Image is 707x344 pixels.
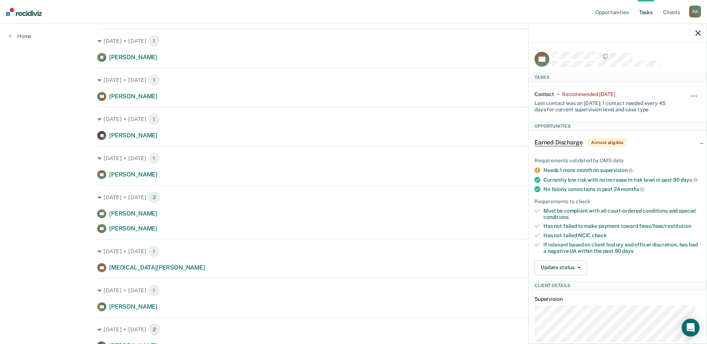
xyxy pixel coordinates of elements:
span: [PERSON_NAME] [109,171,157,178]
div: Has not failed NCIC [543,232,701,239]
div: • [557,91,559,98]
span: 2 [148,191,161,203]
div: [DATE] • [DATE] [97,113,610,125]
span: Almost eligible [588,139,626,146]
div: Currently low risk with no increase in risk level in past 90 [543,176,701,183]
div: [DATE] • [DATE] [97,74,610,86]
button: Update status [534,260,587,275]
div: Requirements validated by OMS data [534,157,701,164]
div: If relevant based on client history and officer discretion, has had a negative UA within the past 90 [543,242,701,254]
div: [DATE] • [DATE] [97,35,610,47]
span: Earned Discharge [534,139,583,146]
span: 1 [148,152,160,164]
span: 1 [148,245,160,257]
div: [DATE] • [DATE] [97,284,610,296]
div: Client Details [528,281,707,290]
span: [PERSON_NAME] [109,303,157,310]
div: Must be compliant with all court-ordered conditions and special [543,208,701,220]
div: R A [689,6,701,17]
span: days [681,177,697,183]
div: Has not failed to make payment toward [543,223,701,229]
div: [DATE] • [DATE] [97,152,610,164]
div: Requirements to check [534,198,701,205]
a: Home [9,33,31,39]
div: Needs 1 more month on supervision [543,167,701,173]
span: fines/fees/restitution [639,223,691,229]
div: Tasks [528,73,707,82]
div: Open Intercom Messenger [682,319,700,337]
div: Earned DischargeAlmost eligible [528,131,707,155]
span: [PERSON_NAME] [109,93,157,100]
img: Recidiviz [6,8,42,16]
span: conditions [543,214,569,220]
span: [PERSON_NAME] [109,132,157,139]
span: [PERSON_NAME] [109,210,157,217]
span: [MEDICAL_DATA][PERSON_NAME] [109,264,205,271]
span: 1 [148,74,160,86]
span: 1 [148,113,160,125]
span: 2 [148,324,161,335]
div: [DATE] • [DATE] [97,245,610,257]
div: No felony convictions in past 24 [543,186,701,192]
div: Last contact was on [DATE]; 1 contact needed every 45 days for current supervision level and case... [534,97,673,113]
span: [PERSON_NAME] [109,225,157,232]
span: 1 [148,35,160,47]
span: days [622,248,633,254]
span: 1 [148,284,160,296]
span: check [592,232,606,238]
div: [DATE] • [DATE] [97,324,610,335]
div: Recommended 2 days ago [562,91,615,98]
span: months [621,186,644,192]
dt: Supervision [534,296,701,302]
div: [DATE] • [DATE] [97,191,610,203]
div: Opportunities [528,122,707,131]
span: [PERSON_NAME] [109,54,157,61]
div: Contact [534,91,554,98]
